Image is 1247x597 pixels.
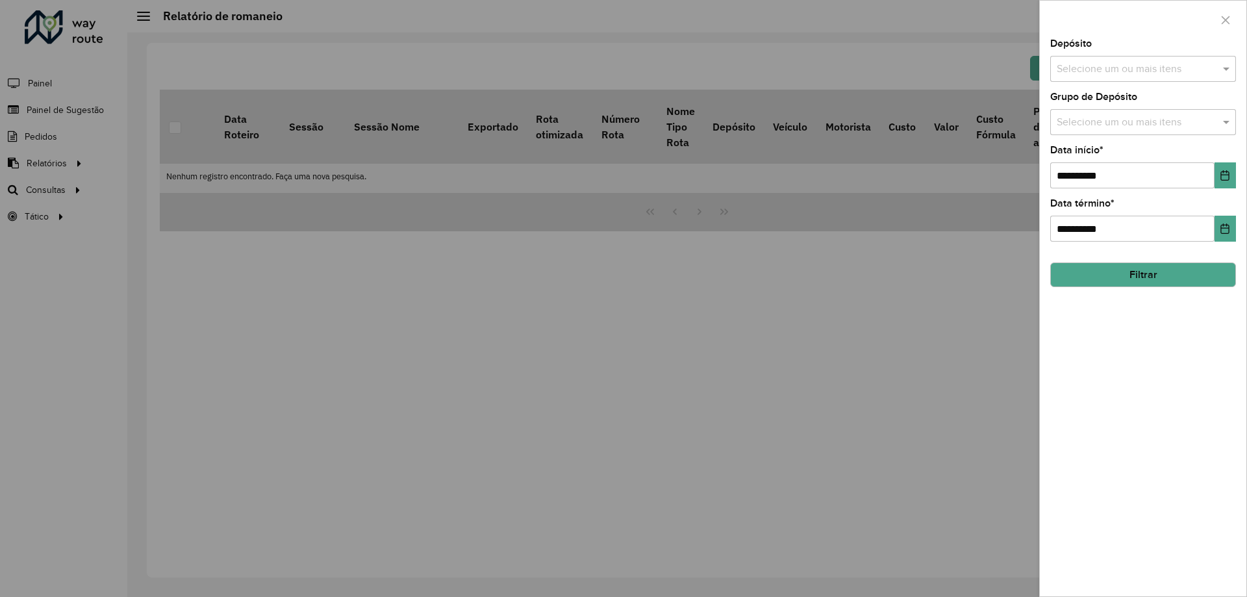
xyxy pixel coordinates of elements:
label: Data término [1050,196,1115,211]
button: Choose Date [1215,162,1236,188]
button: Filtrar [1050,262,1236,287]
label: Depósito [1050,36,1092,51]
label: Data início [1050,142,1103,158]
label: Grupo de Depósito [1050,89,1137,105]
button: Choose Date [1215,216,1236,242]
